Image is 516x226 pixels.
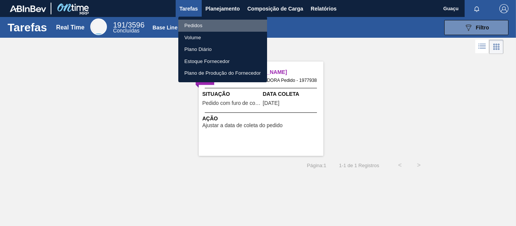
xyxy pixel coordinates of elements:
[178,43,267,55] a: Plano Diário
[178,67,267,79] a: Plano de Produção do Fornecedor
[178,32,267,44] a: Volume
[178,20,267,32] a: Pedidos
[178,55,267,68] a: Estoque Fornecedor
